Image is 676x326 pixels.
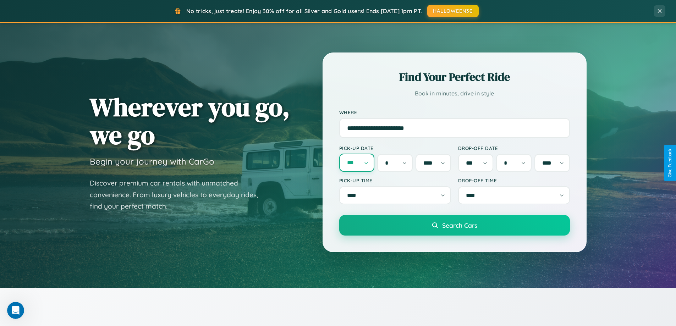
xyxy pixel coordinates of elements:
label: Pick-up Time [339,177,451,183]
button: Search Cars [339,215,570,236]
span: No tricks, just treats! Enjoy 30% off for all Silver and Gold users! Ends [DATE] 1pm PT. [186,7,422,15]
h2: Find Your Perfect Ride [339,69,570,85]
p: Discover premium car rentals with unmatched convenience. From luxury vehicles to everyday rides, ... [90,177,267,212]
div: Give Feedback [667,149,672,177]
label: Drop-off Time [458,177,570,183]
h3: Begin your journey with CarGo [90,156,214,167]
label: Drop-off Date [458,145,570,151]
button: HALLOWEEN30 [427,5,479,17]
label: Where [339,109,570,115]
h1: Wherever you go, we go [90,93,290,149]
p: Book in minutes, drive in style [339,88,570,99]
label: Pick-up Date [339,145,451,151]
span: Search Cars [442,221,477,229]
iframe: Intercom live chat [7,302,24,319]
